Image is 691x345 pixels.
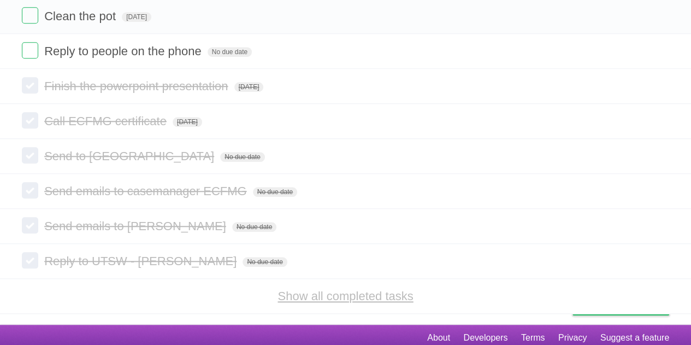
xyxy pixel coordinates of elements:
[22,7,38,24] label: Done
[243,257,287,267] span: No due date
[277,289,413,303] a: Show all completed tasks
[220,152,264,162] span: No due date
[44,79,231,93] span: Finish the powerpoint presentation
[122,12,151,22] span: [DATE]
[234,82,264,92] span: [DATE]
[22,147,38,163] label: Done
[44,9,119,23] span: Clean the pot
[22,77,38,93] label: Done
[22,252,38,268] label: Done
[44,44,204,58] span: Reply to people on the phone
[22,42,38,59] label: Done
[44,184,250,198] span: Send emails to casemanager ECFMG
[173,117,202,127] span: [DATE]
[22,182,38,198] label: Done
[22,217,38,233] label: Done
[44,219,229,233] span: Send emails to [PERSON_NAME]
[44,254,239,268] span: Reply to UTSW - [PERSON_NAME]
[44,149,217,163] span: Send to [GEOGRAPHIC_DATA]
[253,187,297,197] span: No due date
[232,222,276,232] span: No due date
[595,296,664,315] span: Buy me a coffee
[44,114,169,128] span: Call ECFMG certificate
[22,112,38,128] label: Done
[208,47,252,57] span: No due date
